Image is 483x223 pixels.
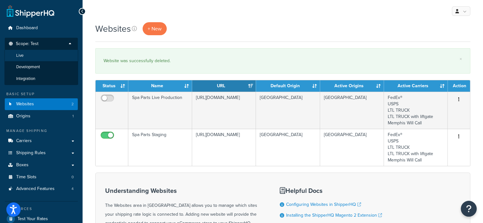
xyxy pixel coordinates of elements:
[5,171,78,183] a: Time Slots 0
[128,129,192,166] td: Spa Parts Staging
[16,76,35,82] span: Integration
[5,22,78,34] a: Dashboard
[16,25,38,31] span: Dashboard
[384,129,448,166] td: FedEx® USPS LTL TRUCK LTL TRUCK with liftgate Memphis Will Call
[320,92,384,129] td: [GEOGRAPHIC_DATA]
[5,159,78,171] a: Boxes
[143,22,167,35] a: + New
[320,80,384,92] th: Active Origins: activate to sort column ascending
[16,186,55,192] span: Advanced Features
[128,92,192,129] td: Spa Parts Live Production
[72,114,74,119] span: 1
[16,64,40,70] span: Development
[96,80,128,92] th: Status: activate to sort column ascending
[16,102,34,107] span: Websites
[5,110,78,122] li: Origins
[461,201,477,217] button: Open Resource Center
[280,187,394,194] h3: Helpful Docs
[192,80,256,92] th: URL: activate to sort column ascending
[5,183,78,195] li: Advanced Features
[5,98,78,110] li: Websites
[5,206,78,212] div: Resources
[17,216,48,222] span: Test Your Rates
[128,80,192,92] th: Name: activate to sort column ascending
[286,201,361,208] a: Configuring Websites in ShipperHQ
[5,171,78,183] li: Time Slots
[71,174,74,180] span: 0
[5,183,78,195] a: Advanced Features 4
[5,98,78,110] a: Websites 2
[286,212,382,219] a: Installing the ShipperHQ Magento 2 Extension
[16,138,32,144] span: Carriers
[4,50,78,62] li: Live
[320,129,384,166] td: [GEOGRAPHIC_DATA]
[384,92,448,129] td: FedEx® USPS LTL TRUCK LTL TRUCK with liftgate Memphis Will Call
[5,147,78,159] a: Shipping Rules
[5,135,78,147] a: Carriers
[4,73,78,85] li: Integration
[256,92,320,129] td: [GEOGRAPHIC_DATA]
[16,53,23,58] span: Live
[105,187,264,194] h3: Understanding Websites
[384,80,448,92] th: Active Carriers: activate to sort column ascending
[16,162,29,168] span: Boxes
[7,5,54,17] a: ShipperHQ Home
[192,129,256,166] td: [URL][DOMAIN_NAME]
[148,25,162,32] span: + New
[71,186,74,192] span: 4
[16,114,30,119] span: Origins
[448,80,470,92] th: Action
[16,41,38,47] span: Scope: Test
[5,110,78,122] a: Origins 1
[460,56,462,62] a: ×
[4,61,78,73] li: Development
[16,174,37,180] span: Time Slots
[5,128,78,134] div: Manage Shipping
[256,80,320,92] th: Default Origin: activate to sort column ascending
[192,92,256,129] td: [URL][DOMAIN_NAME]
[104,56,462,65] div: Website was successfully deleted.
[71,102,74,107] span: 2
[16,150,46,156] span: Shipping Rules
[5,91,78,97] div: Basic Setup
[256,129,320,166] td: [GEOGRAPHIC_DATA]
[95,23,131,35] h1: Websites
